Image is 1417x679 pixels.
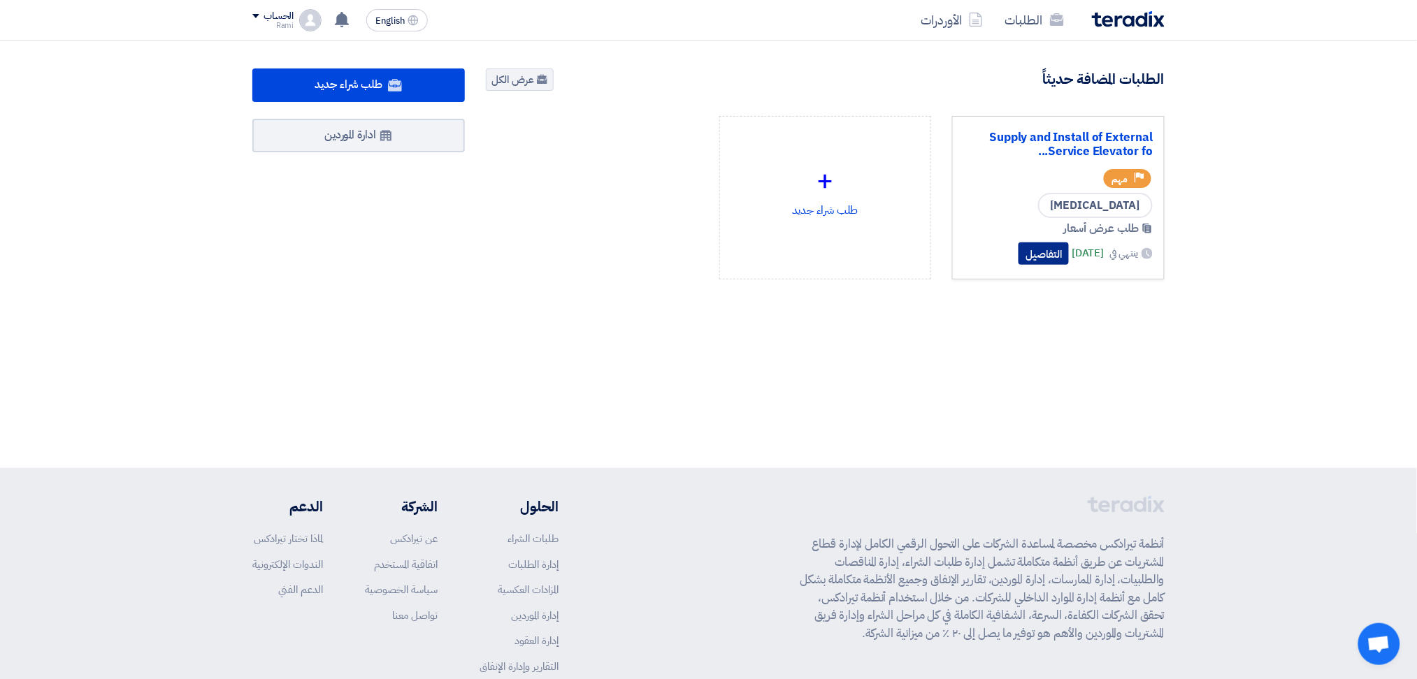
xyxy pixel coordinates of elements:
a: إدارة العقود [515,633,559,648]
li: الحلول [480,496,559,517]
p: أنظمة تيرادكس مخصصة لمساعدة الشركات على التحول الرقمي الكامل لإدارة قطاع المشتريات عن طريق أنظمة ... [800,535,1165,642]
a: عرض الكل [486,68,554,91]
a: Supply and Install of External Service Elevator fo... [964,131,1153,159]
a: سياسة الخصوصية [365,582,438,597]
span: [DATE] [1072,245,1104,261]
a: إدارة الطلبات [508,557,559,572]
span: طلب شراء جديد [315,76,383,93]
span: [MEDICAL_DATA] [1038,193,1153,218]
span: مهم [1112,173,1128,186]
a: تواصل معنا [392,608,438,623]
a: طلبات الشراء [508,531,559,546]
button: التفاصيل [1019,242,1069,265]
a: Open chat [1358,623,1400,665]
a: الطلبات [994,3,1075,36]
a: ادارة الموردين [252,119,465,152]
img: profile_test.png [299,9,322,31]
span: ينتهي في [1110,246,1139,261]
a: التقارير وإدارة الإنفاق [480,659,559,674]
span: English [375,16,405,26]
h4: الطلبات المضافة حديثاً [1043,70,1165,88]
a: اتفاقية المستخدم [374,557,438,572]
a: إدارة الموردين [511,608,559,623]
li: الشركة [365,496,438,517]
a: الندوات الإلكترونية [252,557,323,572]
li: الدعم [252,496,323,517]
button: English [366,9,428,31]
span: طلب عرض أسعار [1063,220,1139,237]
a: لماذا تختار تيرادكس [254,531,323,546]
a: الدعم الفني [278,582,323,597]
div: الحساب [264,10,294,22]
div: + [731,160,920,202]
div: طلب شراء جديد [731,128,920,251]
img: Teradix logo [1092,11,1165,27]
a: عن تيرادكس [390,531,438,546]
div: Rami [252,22,294,29]
a: الأوردرات [909,3,994,36]
a: المزادات العكسية [498,582,559,597]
